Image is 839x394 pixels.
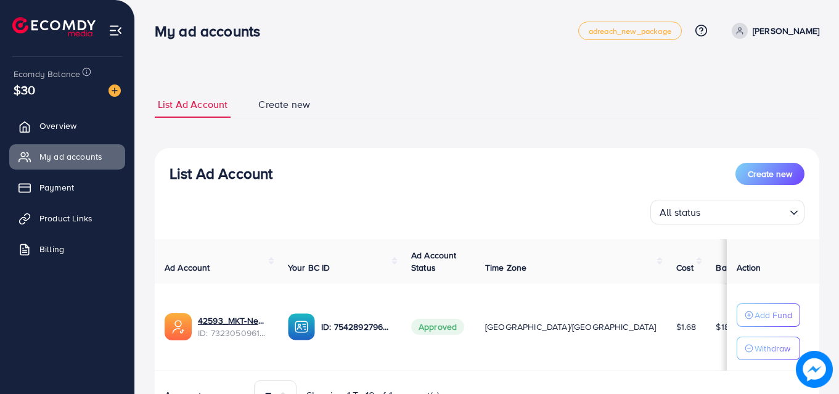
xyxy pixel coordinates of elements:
[9,206,125,231] a: Product Links
[411,249,457,274] span: Ad Account Status
[796,351,833,388] img: image
[755,341,790,356] p: Withdraw
[748,168,792,180] span: Create new
[737,337,800,360] button: Withdraw
[12,17,96,36] img: logo
[258,97,310,112] span: Create new
[198,314,268,327] a: 42593_MKT-New_1705030690861
[485,261,526,274] span: Time Zone
[9,144,125,169] a: My ad accounts
[727,23,819,39] a: [PERSON_NAME]
[39,181,74,194] span: Payment
[39,243,64,255] span: Billing
[676,261,694,274] span: Cost
[589,27,671,35] span: adreach_new_package
[705,201,785,221] input: Search for option
[158,97,227,112] span: List Ad Account
[108,84,121,97] img: image
[755,308,792,322] p: Add Fund
[735,163,804,185] button: Create new
[737,261,761,274] span: Action
[170,165,272,183] h3: List Ad Account
[578,22,682,40] a: adreach_new_package
[165,261,210,274] span: Ad Account
[650,200,804,224] div: Search for option
[9,237,125,261] a: Billing
[155,22,270,40] h3: My ad accounts
[39,212,92,224] span: Product Links
[14,68,80,80] span: Ecomdy Balance
[753,23,819,38] p: [PERSON_NAME]
[716,321,741,333] span: $18.23
[108,23,123,38] img: menu
[288,261,330,274] span: Your BC ID
[657,203,703,221] span: All status
[39,120,76,132] span: Overview
[9,113,125,138] a: Overview
[9,175,125,200] a: Payment
[411,319,464,335] span: Approved
[676,321,697,333] span: $1.68
[716,261,748,274] span: Balance
[737,303,800,327] button: Add Fund
[288,313,315,340] img: ic-ba-acc.ded83a64.svg
[198,314,268,340] div: <span class='underline'>42593_MKT-New_1705030690861</span></br>7323050961424007170
[14,81,35,99] span: $30
[39,150,102,163] span: My ad accounts
[485,321,657,333] span: [GEOGRAPHIC_DATA]/[GEOGRAPHIC_DATA]
[321,319,391,334] p: ID: 7542892796370649089
[165,313,192,340] img: ic-ads-acc.e4c84228.svg
[198,327,268,339] span: ID: 7323050961424007170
